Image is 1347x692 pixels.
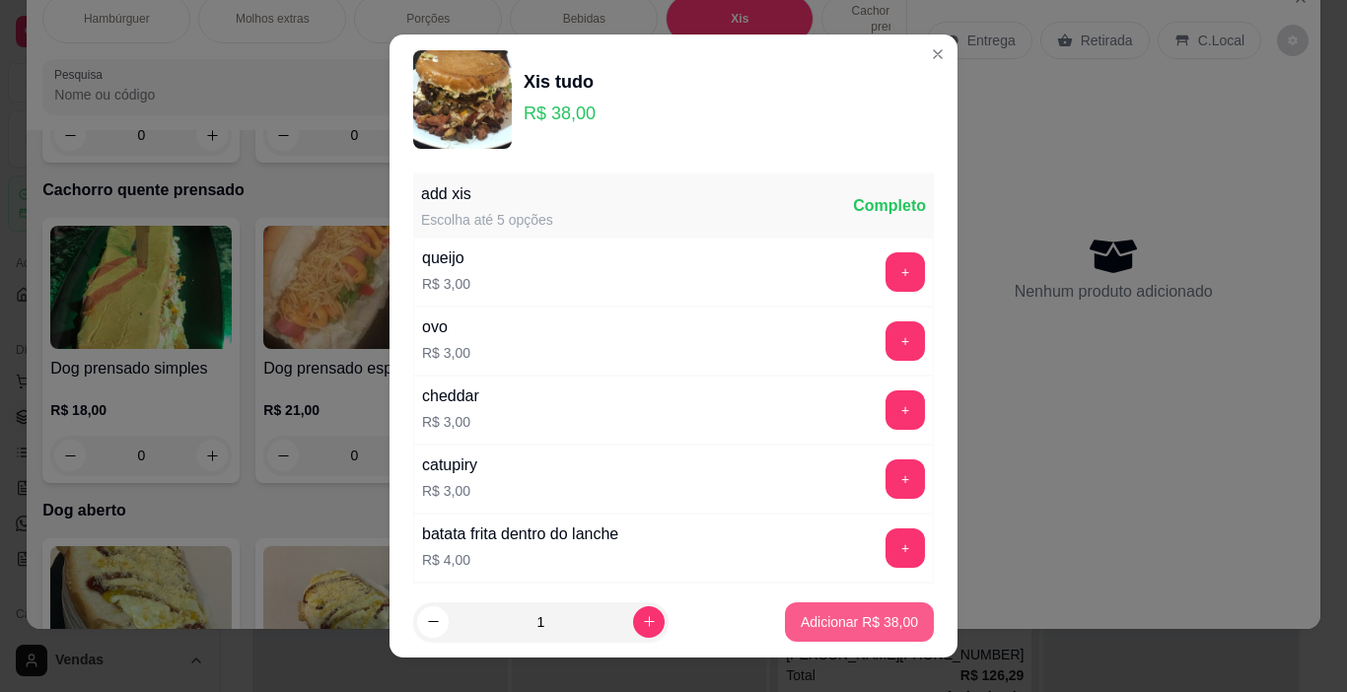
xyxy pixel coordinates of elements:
[422,550,618,570] p: R$ 4,00
[421,210,553,230] div: Escolha até 5 opções
[853,194,926,218] div: Completo
[886,528,925,568] button: add
[422,315,470,339] div: ovo
[422,343,470,363] p: R$ 3,00
[422,274,470,294] p: R$ 3,00
[422,522,618,546] div: batata frita dentro do lanche
[422,246,470,270] div: queijo
[524,68,596,96] div: Xis tudo
[421,182,553,206] div: add xis
[922,38,954,70] button: Close
[524,100,596,127] p: R$ 38,00
[633,606,665,638] button: increase-product-quantity
[886,321,925,361] button: add
[422,412,479,432] p: R$ 3,00
[785,602,934,642] button: Adicionar R$ 38,00
[886,252,925,292] button: add
[422,384,479,408] div: cheddar
[413,50,512,149] img: product-image
[801,612,918,632] p: Adicionar R$ 38,00
[422,453,477,477] div: catupiry
[886,390,925,430] button: add
[417,606,449,638] button: decrease-product-quantity
[422,481,477,501] p: R$ 3,00
[886,459,925,499] button: add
